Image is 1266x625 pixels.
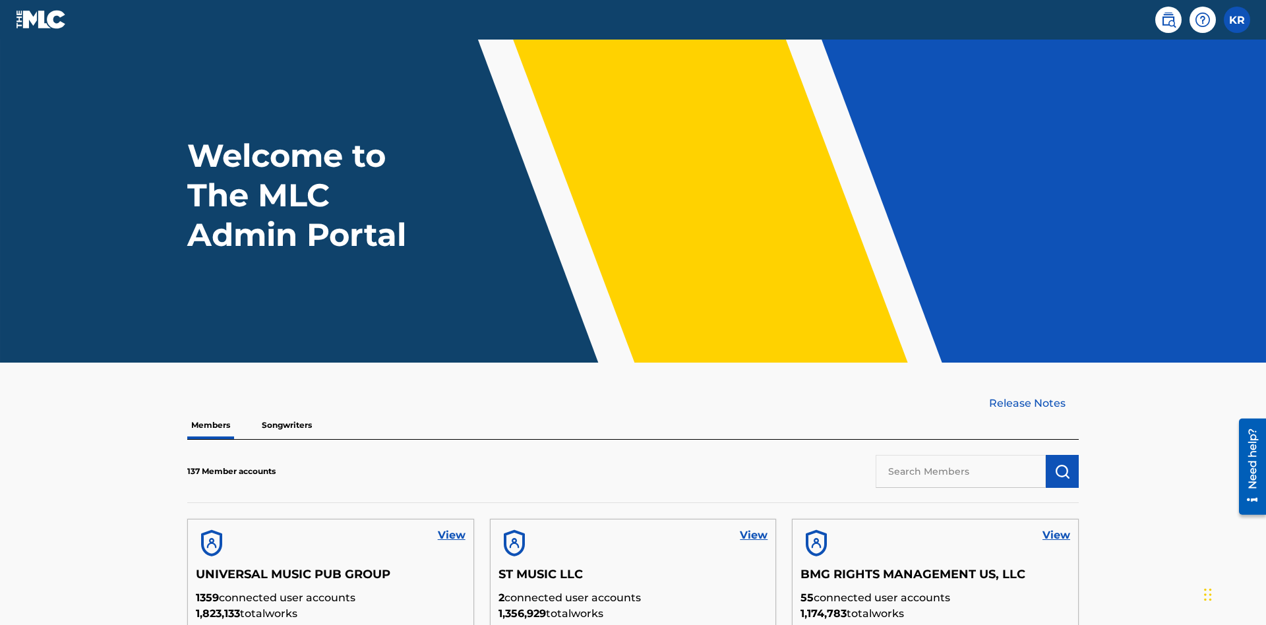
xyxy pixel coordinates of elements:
img: search [1160,12,1176,28]
div: User Menu [1224,7,1250,33]
input: Search Members [876,455,1046,488]
a: View [1042,527,1070,543]
p: total works [498,606,768,622]
a: View [438,527,466,543]
img: Search Works [1054,463,1070,479]
h5: BMG RIGHTS MANAGEMENT US, LLC [800,567,1070,590]
span: 55 [800,591,814,604]
span: 1,823,133 [196,607,240,620]
span: 2 [498,591,504,604]
h5: UNIVERSAL MUSIC PUB GROUP [196,567,466,590]
p: connected user accounts [196,590,466,606]
img: account [498,527,530,559]
iframe: Resource Center [1229,413,1266,521]
p: total works [196,606,466,622]
span: 1,356,929 [498,607,546,620]
div: Drag [1204,575,1212,614]
span: 1,174,783 [800,607,847,620]
a: Public Search [1155,7,1182,33]
h5: ST MUSIC LLC [498,567,768,590]
a: View [740,527,768,543]
p: total works [800,606,1070,622]
p: Members [187,411,234,439]
p: 137 Member accounts [187,465,276,477]
iframe: Chat Widget [1200,562,1266,625]
p: connected user accounts [498,590,768,606]
img: account [800,527,832,559]
p: connected user accounts [800,590,1070,606]
img: help [1195,12,1211,28]
img: account [196,527,227,559]
h1: Welcome to The MLC Admin Portal [187,136,434,254]
p: Songwriters [258,411,316,439]
img: MLC Logo [16,10,67,29]
span: 1359 [196,591,219,604]
a: Release Notes [989,396,1079,411]
div: Help [1190,7,1216,33]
